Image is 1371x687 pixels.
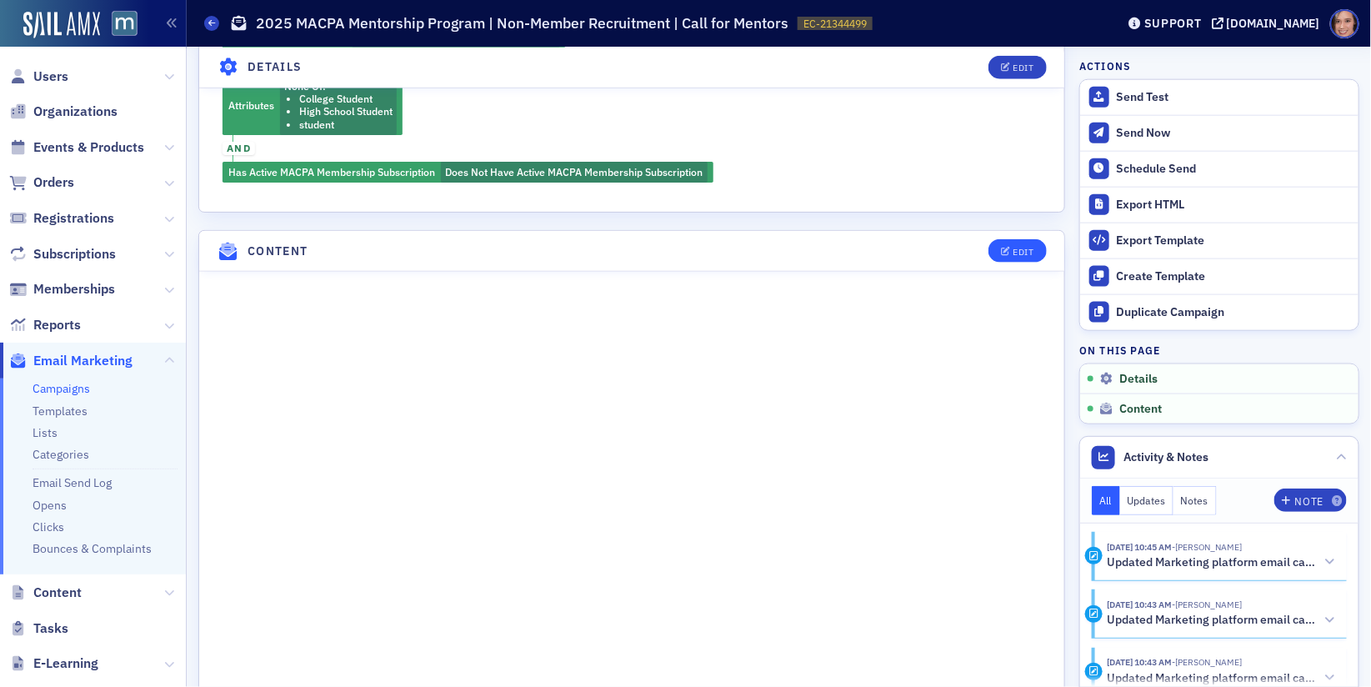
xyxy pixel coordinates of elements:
[33,654,98,673] span: E-Learning
[1274,489,1347,512] button: Note
[1173,486,1217,515] button: Notes
[1080,294,1358,330] button: Duplicate Campaign
[33,519,64,534] a: Clicks
[1172,656,1242,668] span: Katie Foo
[1330,9,1359,38] span: Profile
[100,11,138,39] a: View Homepage
[1080,80,1358,115] button: Send Test
[33,404,88,419] a: Templates
[9,245,116,263] a: Subscriptions
[9,103,118,121] a: Organizations
[9,209,114,228] a: Registrations
[1295,497,1323,506] div: Note
[1172,599,1242,610] span: Katie Foo
[9,619,68,638] a: Tasks
[9,316,81,334] a: Reports
[1120,486,1174,515] button: Updates
[1107,541,1172,553] time: 9/30/2025 10:45 AM
[33,280,115,298] span: Memberships
[9,584,82,602] a: Content
[33,425,58,440] a: Lists
[33,245,116,263] span: Subscriptions
[33,541,152,556] a: Bounces & Complaints
[33,209,114,228] span: Registrations
[1227,16,1320,31] div: [DOMAIN_NAME]
[33,498,67,513] a: Opens
[1117,162,1350,177] div: Schedule Send
[33,447,89,462] a: Categories
[1079,343,1359,358] h4: On this page
[1117,233,1350,248] div: Export Template
[1085,547,1103,564] div: Activity
[9,352,133,370] a: Email Marketing
[1080,151,1358,187] button: Schedule Send
[1107,656,1172,668] time: 9/30/2025 10:43 AM
[1092,486,1120,515] button: All
[988,239,1046,263] button: Edit
[9,280,115,298] a: Memberships
[1119,372,1158,387] span: Details
[1080,115,1358,151] button: Send Now
[33,619,68,638] span: Tasks
[1117,198,1350,213] div: Export HTML
[33,173,74,192] span: Orders
[9,173,74,192] a: Orders
[988,55,1046,78] button: Edit
[23,12,100,38] img: SailAMX
[1117,90,1350,105] div: Send Test
[1080,223,1358,258] a: Export Template
[33,381,90,396] a: Campaigns
[1085,605,1103,623] div: Activity
[1212,18,1326,29] button: [DOMAIN_NAME]
[1144,16,1202,31] div: Support
[1117,126,1350,141] div: Send Now
[248,243,308,260] h4: Content
[1107,671,1319,686] h5: Updated Marketing platform email campaign: 2025 MACPA Mentorship Program | Non-Member Recruitment...
[1107,555,1319,570] h5: Updated Marketing platform email campaign: 2025 MACPA Mentorship Program | Non-Member Recruitment...
[248,58,303,76] h4: Details
[256,13,789,33] h1: 2025 MACPA Mentorship Program | Non-Member Recruitment | Call for Mentors
[1107,612,1335,629] button: Updated Marketing platform email campaign: 2025 MACPA Mentorship Program | Non-Member Recruitment...
[112,11,138,37] img: SailAMX
[33,138,144,157] span: Events & Products
[1117,305,1350,320] div: Duplicate Campaign
[9,654,98,673] a: E-Learning
[1124,449,1209,466] span: Activity & Notes
[1107,613,1319,628] h5: Updated Marketing platform email campaign: 2025 MACPA Mentorship Program | Non-Member Recruitment...
[1079,58,1131,73] h4: Actions
[1119,402,1162,417] span: Content
[9,68,68,86] a: Users
[1107,669,1335,687] button: Updated Marketing platform email campaign: 2025 MACPA Mentorship Program | Non-Member Recruitment...
[33,584,82,602] span: Content
[33,68,68,86] span: Users
[1107,554,1335,571] button: Updated Marketing platform email campaign: 2025 MACPA Mentorship Program | Non-Member Recruitment...
[1085,663,1103,680] div: Activity
[33,316,81,334] span: Reports
[1107,599,1172,610] time: 9/30/2025 10:43 AM
[9,138,144,157] a: Events & Products
[1117,269,1350,284] div: Create Template
[1080,258,1358,294] a: Create Template
[1080,187,1358,223] a: Export HTML
[1013,63,1033,72] div: Edit
[803,17,867,31] span: EC-21344499
[1172,541,1242,553] span: Katie Foo
[1013,248,1033,257] div: Edit
[33,475,112,490] a: Email Send Log
[33,103,118,121] span: Organizations
[33,352,133,370] span: Email Marketing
